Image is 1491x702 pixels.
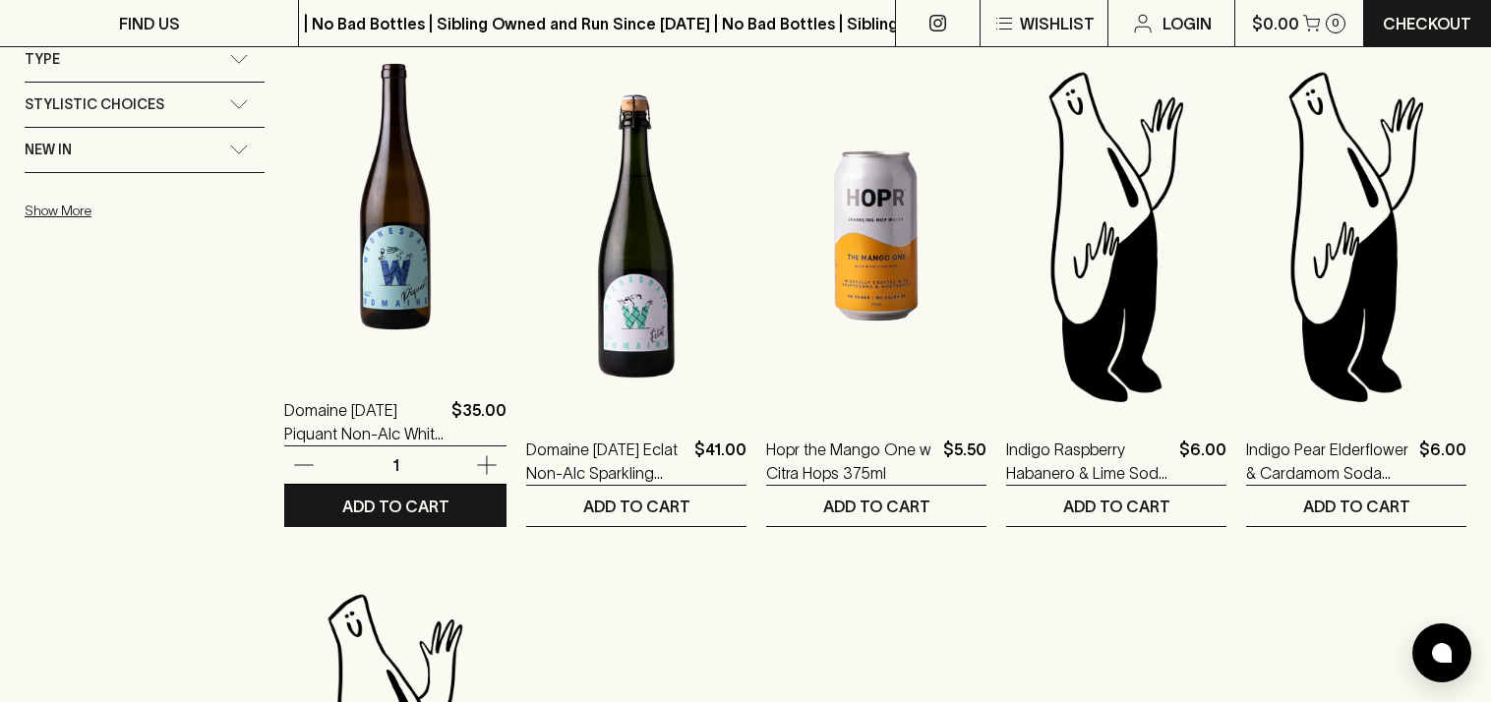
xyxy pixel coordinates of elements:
p: $0.00 [1252,12,1299,35]
button: ADD TO CART [766,486,986,526]
img: Domaine Wednesday Piquant Non-Alc White Airen NV [284,25,507,369]
span: New In [25,138,72,162]
a: Domaine [DATE] Eclat Non-Alc Sparkling [GEOGRAPHIC_DATA] [526,438,686,485]
a: Hopr the Mango One w Citra Hops 375ml [766,438,935,485]
button: ADD TO CART [1246,486,1466,526]
div: Type [25,37,265,82]
p: ADD TO CART [583,495,690,518]
p: $6.00 [1419,438,1466,485]
p: $5.50 [943,438,986,485]
p: $6.00 [1179,438,1226,485]
a: Indigo Pear Elderflower & Cardamom Soda 330ml [1246,438,1411,485]
button: ADD TO CART [1006,486,1226,526]
div: New In [25,128,265,172]
img: Blackhearts & Sparrows Man [1006,64,1226,408]
p: ADD TO CART [1063,495,1170,518]
p: ADD TO CART [823,495,930,518]
img: Hopr the Mango One w Citra Hops 375ml [766,64,986,408]
p: 0 [1332,18,1340,29]
img: bubble-icon [1432,643,1452,663]
p: Wishlist [1020,12,1095,35]
span: Type [25,47,60,72]
img: Blackhearts & Sparrows Man [1246,64,1466,408]
div: Stylistic Choices [25,83,265,127]
p: Checkout [1383,12,1471,35]
p: $41.00 [694,438,746,485]
button: Show More [25,191,282,231]
a: Domaine [DATE] Piquant Non-Alc White Airen [GEOGRAPHIC_DATA] [284,398,444,445]
p: Login [1163,12,1212,35]
button: ADD TO CART [526,486,746,526]
p: FIND US [119,12,180,35]
p: $35.00 [451,398,507,445]
button: ADD TO CART [284,486,507,526]
p: 1 [372,454,419,476]
span: Stylistic Choices [25,92,164,117]
p: ADD TO CART [342,495,449,518]
a: Indigo Raspberry Habanero & Lime Soda 330ml [1006,438,1171,485]
p: ADD TO CART [1303,495,1410,518]
img: Domaine Wednesday Eclat Non-Alc Sparkling NV [526,64,746,408]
